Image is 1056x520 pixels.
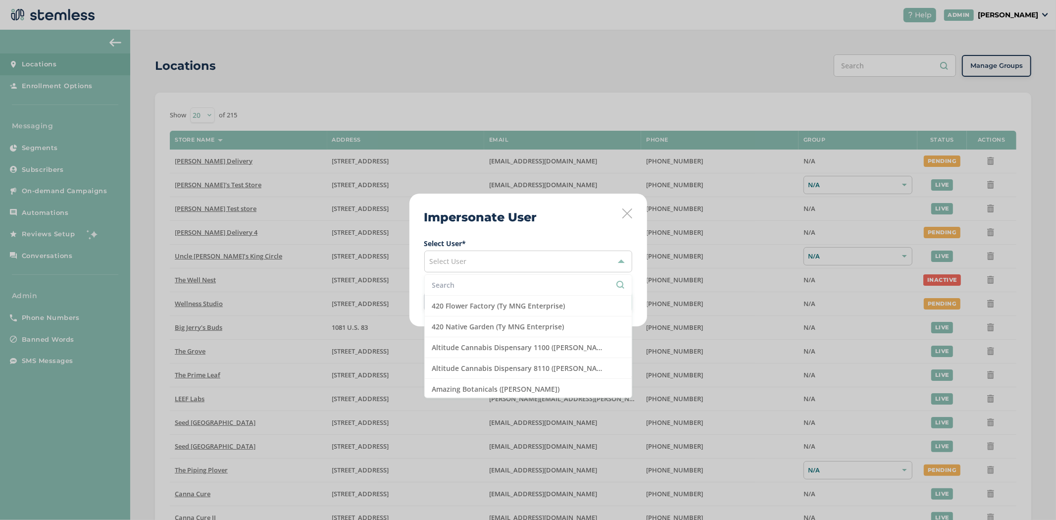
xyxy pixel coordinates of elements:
iframe: Chat Widget [1006,472,1056,520]
li: 420 Flower Factory (Ty MNG Enterprise) [425,296,632,316]
li: Altitude Cannabis Dispensary 1100 ([PERSON_NAME]) [425,337,632,358]
input: Search [432,280,624,290]
h2: Impersonate User [424,208,537,226]
label: Select User [424,238,632,249]
li: Altitude Cannabis Dispensary 8110 ([PERSON_NAME]) [425,358,632,379]
li: Amazing Botanicals ([PERSON_NAME]) [425,379,632,400]
li: 420 Native Garden (Ty MNG Enterprise) [425,316,632,337]
span: Select User [430,257,467,266]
